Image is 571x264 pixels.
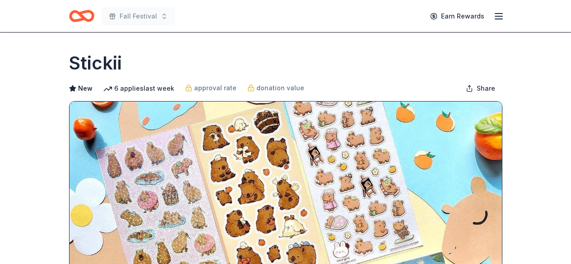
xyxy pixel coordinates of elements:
[102,7,175,25] button: Fall Festival
[69,5,94,27] a: Home
[120,11,157,22] span: Fall Festival
[256,83,304,93] span: donation value
[425,8,490,24] a: Earn Rewards
[459,79,502,97] button: Share
[247,83,304,93] a: donation value
[78,83,93,94] span: New
[477,83,495,94] span: Share
[185,83,237,93] a: approval rate
[103,83,174,94] div: 6 applies last week
[69,51,122,76] h1: Stickii
[194,83,237,93] span: approval rate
